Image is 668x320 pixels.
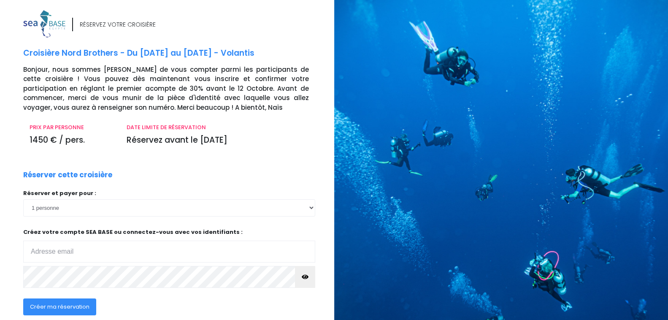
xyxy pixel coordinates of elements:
[30,134,114,146] p: 1450 € / pers.
[127,134,308,146] p: Réservez avant le [DATE]
[23,170,112,181] p: Réserver cette croisière
[80,20,156,29] div: RÉSERVEZ VOTRE CROISIÈRE
[23,241,315,263] input: Adresse email
[23,65,328,113] p: Bonjour, nous sommes [PERSON_NAME] de vous compter parmi les participants de cette croisière ! Vo...
[23,228,315,263] p: Créez votre compte SEA BASE ou connectez-vous avec vos identifiants :
[127,123,308,132] p: DATE LIMITE DE RÉSERVATION
[23,189,315,198] p: Réserver et payer pour :
[30,123,114,132] p: PRIX PAR PERSONNE
[30,303,89,311] span: Créer ma réservation
[23,47,328,60] p: Croisière Nord Brothers - Du [DATE] au [DATE] - Volantis
[23,10,65,38] img: logo_color1.png
[23,298,96,315] button: Créer ma réservation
